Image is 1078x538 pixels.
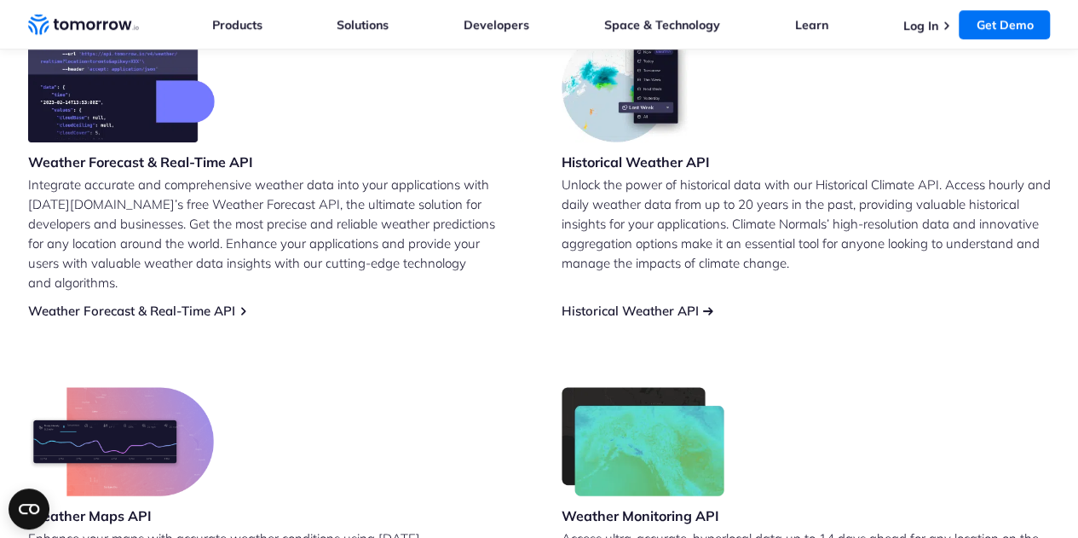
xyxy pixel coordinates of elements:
[28,303,235,319] a: Weather Forecast & Real-Time API
[959,10,1050,39] a: Get Demo
[604,17,720,32] a: Space & Technology
[28,153,253,171] h3: Weather Forecast & Real-Time API
[9,489,49,529] button: Open CMP widget
[562,153,710,171] h3: Historical Weather API
[562,175,1051,273] p: Unlock the power of historical data with our Historical Climate API. Access hourly and daily weat...
[337,17,389,32] a: Solutions
[562,506,725,525] h3: Weather Monitoring API
[464,17,529,32] a: Developers
[28,175,517,292] p: Integrate accurate and comprehensive weather data into your applications with [DATE][DOMAIN_NAME]...
[28,506,214,525] h3: Weather Maps API
[562,303,699,319] a: Historical Weather API
[28,12,139,38] a: Home link
[902,18,937,33] a: Log In
[795,17,828,32] a: Learn
[212,17,262,32] a: Products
